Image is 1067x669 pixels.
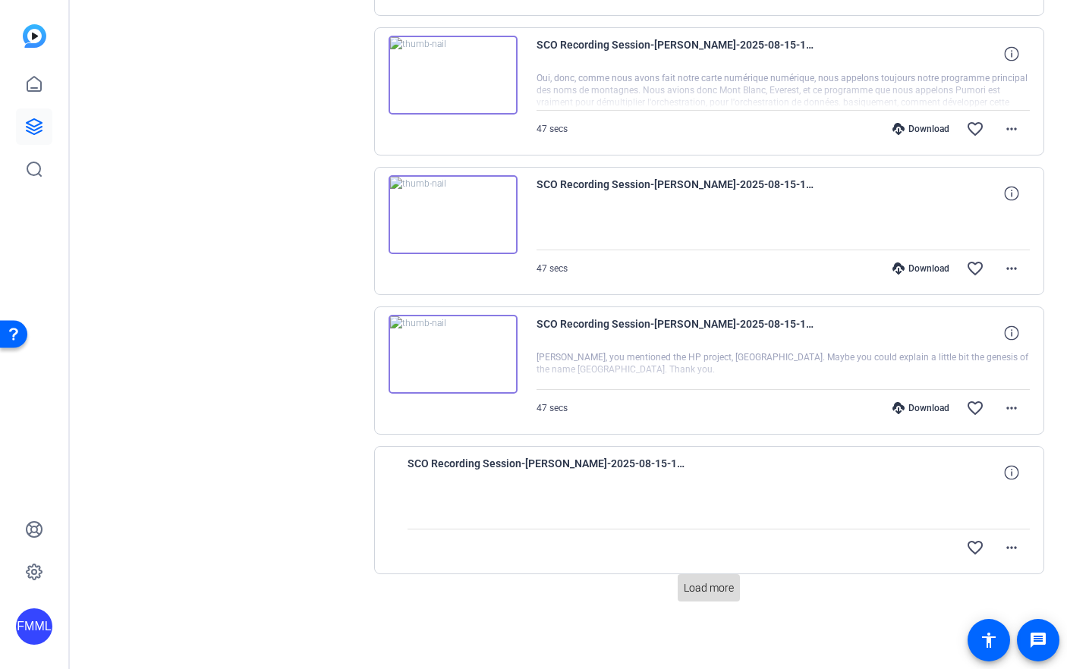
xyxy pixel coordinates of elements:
[966,539,984,557] mat-icon: favorite_border
[980,631,998,649] mat-icon: accessibility
[408,454,688,491] span: SCO Recording Session-[PERSON_NAME]-2025-08-15-12-32-22-723-3
[678,574,740,601] button: Load more
[1002,399,1021,417] mat-icon: more_horiz
[23,24,46,48] img: blue-gradient.svg
[1002,120,1021,138] mat-icon: more_horiz
[537,315,817,351] span: SCO Recording Session-[PERSON_NAME]-2025-08-15-12-53-52-436-0
[537,403,568,413] span: 47 secs
[389,36,518,115] img: thumb-nail
[537,124,568,134] span: 47 secs
[537,36,817,72] span: SCO Recording Session-[PERSON_NAME]-2025-08-15-12-53-52-436-2
[885,402,957,414] div: Download
[16,608,52,645] div: FMML
[537,263,568,274] span: 47 secs
[966,259,984,278] mat-icon: favorite_border
[1002,539,1021,557] mat-icon: more_horiz
[966,399,984,417] mat-icon: favorite_border
[389,315,518,394] img: thumb-nail
[885,123,957,135] div: Download
[1002,259,1021,278] mat-icon: more_horiz
[1029,631,1047,649] mat-icon: message
[537,175,817,212] span: SCO Recording Session-[PERSON_NAME]-2025-08-15-12-53-52-436-1
[389,175,518,254] img: thumb-nail
[684,580,734,596] span: Load more
[966,120,984,138] mat-icon: favorite_border
[885,262,957,275] div: Download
